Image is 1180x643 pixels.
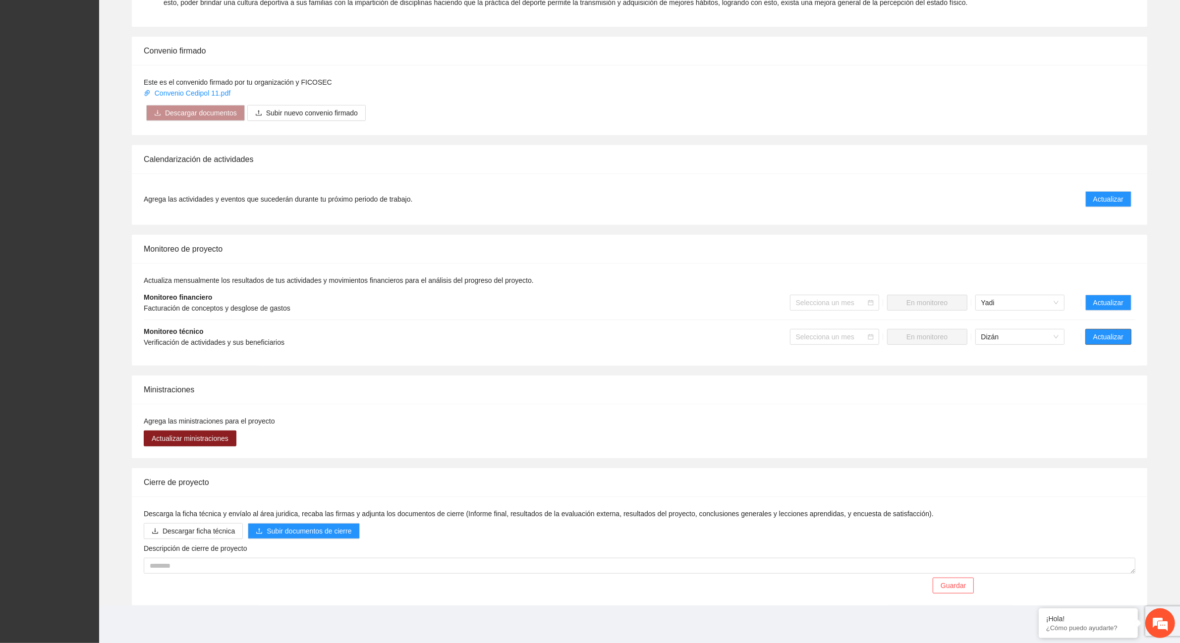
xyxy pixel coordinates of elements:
[144,338,284,346] span: Verificación de actividades y sus beneficiarios
[247,105,366,121] button: uploadSubir nuevo convenio firmado
[248,527,359,535] span: uploadSubir documentos de cierre
[152,433,228,444] span: Actualizar ministraciones
[868,334,874,340] span: calendar
[981,329,1059,344] span: Dizán
[248,523,359,539] button: uploadSubir documentos de cierre
[1093,331,1124,342] span: Actualizar
[52,51,167,63] div: Chatee con nosotros ahora
[5,270,189,305] textarea: Escriba su mensaje y pulse “Intro”
[144,510,934,518] span: Descarga la ficha técnica y envíalo al área juridica, recaba las firmas y adjunta los documentos ...
[933,578,974,593] button: Guardar
[1093,297,1124,308] span: Actualizar
[163,5,186,29] div: Minimizar ventana de chat en vivo
[1046,615,1130,623] div: ¡Hola!
[144,90,151,97] span: paper-clip
[144,558,1135,574] textarea: Descripción de cierre de proyecto
[144,417,275,425] span: Agrega las ministraciones para el proyecto
[255,109,262,117] span: upload
[152,528,159,536] span: download
[941,580,966,591] span: Guardar
[144,78,332,86] span: Este es el convenido firmado por tu organización y FICOSEC
[144,434,236,442] a: Actualizar ministraciones
[144,89,232,97] a: Convenio Cedipol 11.pdf
[144,37,1135,65] div: Convenio firmado
[144,145,1135,173] div: Calendarización de actividades
[144,523,243,539] button: downloadDescargar ficha técnica
[144,327,204,335] strong: Monitoreo técnico
[144,235,1135,263] div: Monitoreo de proyecto
[144,430,236,446] button: Actualizar ministraciones
[981,295,1059,310] span: Yadi
[57,132,137,232] span: Estamos en línea.
[144,293,212,301] strong: Monitoreo financiero
[247,109,366,117] span: uploadSubir nuevo convenio firmado
[144,543,247,554] label: Descripción de cierre de proyecto
[1085,191,1131,207] button: Actualizar
[868,300,874,306] span: calendar
[144,194,412,205] span: Agrega las actividades y eventos que sucederán durante tu próximo periodo de trabajo.
[154,109,161,117] span: download
[144,527,243,535] a: downloadDescargar ficha técnica
[144,276,534,284] span: Actualiza mensualmente los resultados de tus actividades y movimientos financieros para el anális...
[267,526,351,536] span: Subir documentos de cierre
[165,107,237,118] span: Descargar documentos
[1093,194,1124,205] span: Actualizar
[266,107,358,118] span: Subir nuevo convenio firmado
[144,468,1135,496] div: Cierre de proyecto
[1085,295,1131,311] button: Actualizar
[144,304,290,312] span: Facturación de conceptos y desglose de gastos
[256,528,263,536] span: upload
[146,105,245,121] button: downloadDescargar documentos
[1085,329,1131,345] button: Actualizar
[144,375,1135,404] div: Ministraciones
[163,526,235,536] span: Descargar ficha técnica
[1046,624,1130,632] p: ¿Cómo puedo ayudarte?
